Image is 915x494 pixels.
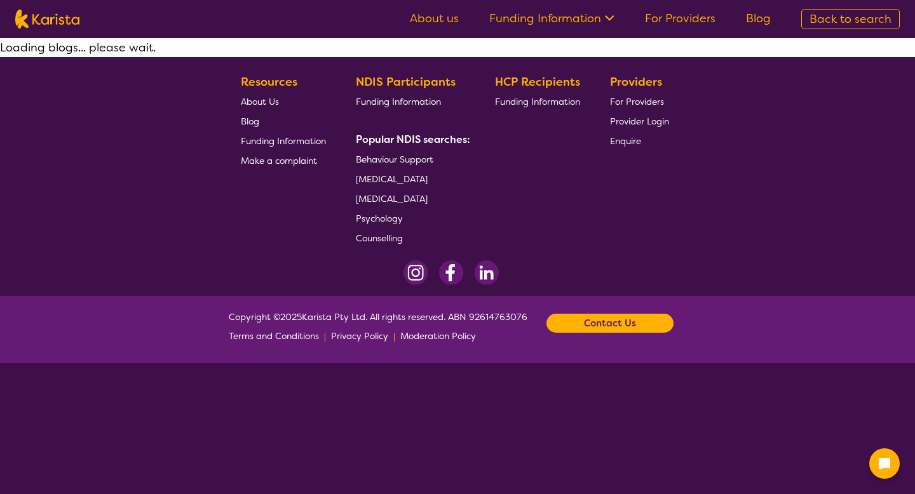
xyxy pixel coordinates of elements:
span: Blog [241,116,259,127]
span: Funding Information [495,96,580,107]
img: LinkedIn [474,260,499,285]
a: Funding Information [495,91,580,111]
span: Funding Information [241,135,326,147]
span: About Us [241,96,279,107]
a: [MEDICAL_DATA] [356,189,465,208]
a: Psychology [356,208,465,228]
a: Counselling [356,228,465,248]
span: Copyright © 2025 Karista Pty Ltd. All rights reserved. ABN 92614763076 [229,307,527,345]
span: [MEDICAL_DATA] [356,173,428,185]
b: NDIS Participants [356,74,456,90]
b: HCP Recipients [495,74,580,90]
a: Blog [746,11,771,26]
p: | [393,326,395,345]
span: Behaviour Support [356,154,433,165]
img: Facebook [438,260,464,285]
span: Moderation Policy [400,330,476,342]
span: Funding Information [356,96,441,107]
span: Privacy Policy [331,330,388,342]
a: [MEDICAL_DATA] [356,169,465,189]
a: Blog [241,111,326,131]
b: Popular NDIS searches: [356,133,470,146]
a: Make a complaint [241,150,326,170]
span: [MEDICAL_DATA] [356,193,428,204]
span: Terms and Conditions [229,330,319,342]
span: Counselling [356,232,403,244]
img: Karista logo [15,10,79,29]
a: Behaviour Support [356,149,465,169]
a: For Providers [610,91,669,111]
a: Privacy Policy [331,326,388,345]
a: Moderation Policy [400,326,476,345]
a: About Us [241,91,326,111]
span: Make a complaint [241,155,317,166]
a: Funding Information [241,131,326,150]
img: Instagram [403,260,428,285]
b: Contact Us [584,314,636,333]
a: Funding Information [356,91,465,111]
span: For Providers [610,96,664,107]
span: Enquire [610,135,641,147]
span: Back to search [810,11,891,27]
b: Resources [241,74,297,90]
a: Terms and Conditions [229,326,319,345]
b: Providers [610,74,662,90]
a: For Providers [645,11,715,26]
a: About us [410,11,459,26]
span: Provider Login [610,116,669,127]
a: Enquire [610,131,669,150]
span: Psychology [356,213,403,224]
a: Provider Login [610,111,669,131]
p: | [324,326,326,345]
a: Funding Information [489,11,614,26]
a: Back to search [801,9,900,29]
